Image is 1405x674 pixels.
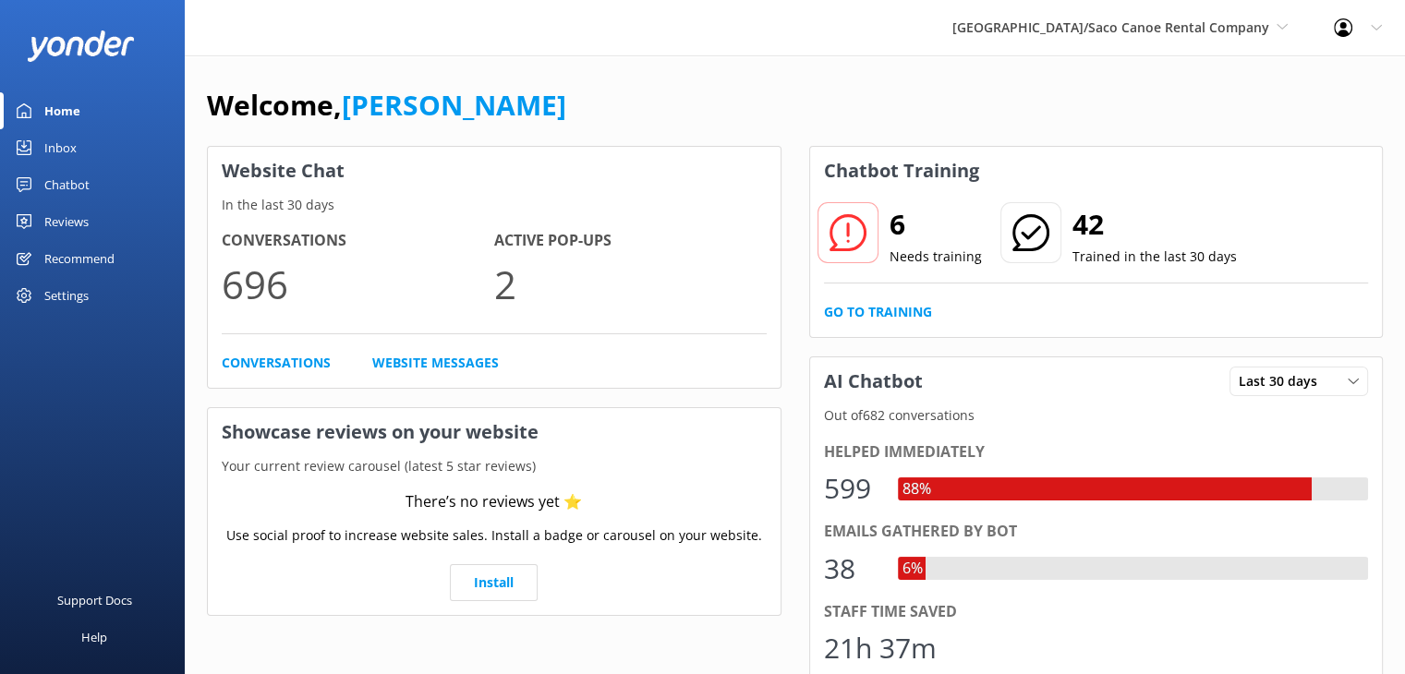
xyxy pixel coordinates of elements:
[450,564,538,601] a: Install
[222,229,494,253] h4: Conversations
[226,525,762,546] p: Use social proof to increase website sales. Install a badge or carousel on your website.
[81,619,107,656] div: Help
[406,490,582,514] div: There’s no reviews yet ⭐
[208,147,781,195] h3: Website Chat
[952,18,1269,36] span: [GEOGRAPHIC_DATA]/Saco Canoe Rental Company
[28,30,134,61] img: yonder-white-logo.png
[494,229,767,253] h4: Active Pop-ups
[824,626,937,670] div: 21h 37m
[810,405,1383,426] p: Out of 682 conversations
[207,83,566,127] h1: Welcome,
[44,166,90,203] div: Chatbot
[824,302,932,322] a: Go to Training
[222,353,331,373] a: Conversations
[44,203,89,240] div: Reviews
[824,600,1369,624] div: Staff time saved
[208,408,781,456] h3: Showcase reviews on your website
[44,240,115,277] div: Recommend
[824,520,1369,544] div: Emails gathered by bot
[810,357,937,405] h3: AI Chatbot
[890,247,982,267] p: Needs training
[1072,202,1237,247] h2: 42
[208,195,781,215] p: In the last 30 days
[44,277,89,314] div: Settings
[898,477,936,501] div: 88%
[222,253,494,315] p: 696
[824,547,879,591] div: 38
[1072,247,1237,267] p: Trained in the last 30 days
[824,466,879,511] div: 599
[810,147,993,195] h3: Chatbot Training
[494,253,767,315] p: 2
[898,557,927,581] div: 6%
[342,86,566,124] a: [PERSON_NAME]
[44,129,77,166] div: Inbox
[1239,371,1328,391] span: Last 30 days
[44,92,80,129] div: Home
[208,456,781,476] p: Your current review carousel (latest 5 star reviews)
[824,440,1369,464] div: Helped immediately
[890,202,982,247] h2: 6
[57,582,132,619] div: Support Docs
[372,353,499,373] a: Website Messages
